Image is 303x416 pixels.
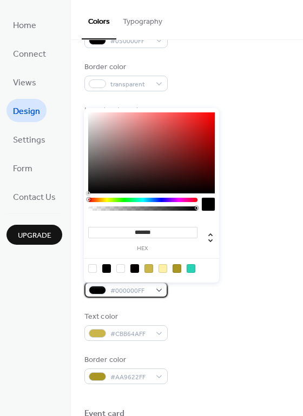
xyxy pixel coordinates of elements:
[144,264,153,273] div: rgb(203, 182, 74)
[130,264,139,273] div: rgb(5, 0, 0)
[187,264,195,273] div: rgb(39, 211, 180)
[13,103,40,120] span: Design
[6,185,62,208] a: Contact Us
[88,246,197,252] label: hex
[13,160,32,177] span: Form
[13,46,46,63] span: Connect
[6,42,52,65] a: Connect
[6,99,47,122] a: Design
[110,372,150,383] span: #AA9622FF
[84,105,166,116] div: Inner border color
[84,62,166,73] div: Border color
[13,75,36,91] span: Views
[102,264,111,273] div: rgb(0, 0, 0)
[13,189,56,206] span: Contact Us
[13,17,36,34] span: Home
[6,156,39,179] a: Form
[116,264,125,273] div: rgb(255, 255, 255)
[88,264,97,273] div: rgba(0, 0, 0, 0)
[110,36,150,47] span: #050000FF
[110,328,150,340] span: #CBB64AFF
[173,264,181,273] div: rgb(170, 150, 34)
[84,311,166,323] div: Text color
[6,128,52,151] a: Settings
[6,225,62,245] button: Upgrade
[84,354,166,366] div: Border color
[6,70,43,93] a: Views
[6,13,43,36] a: Home
[13,132,45,149] span: Settings
[159,264,167,273] div: rgb(255, 241, 167)
[18,230,51,241] span: Upgrade
[110,285,150,297] span: #000000FF
[110,79,150,90] span: transparent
